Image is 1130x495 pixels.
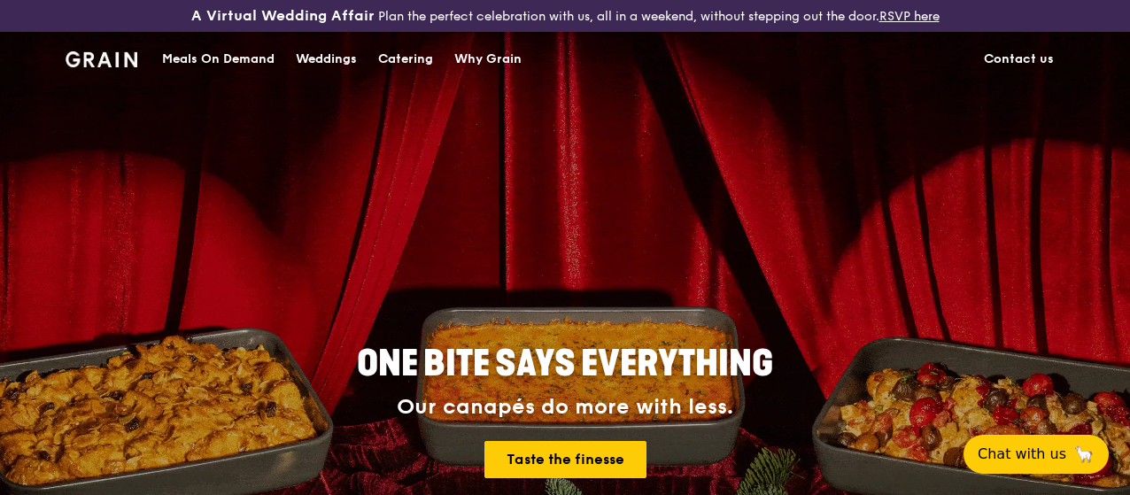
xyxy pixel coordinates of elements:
[246,395,884,420] div: Our canapés do more with less.
[444,33,532,86] a: Why Grain
[357,343,773,385] span: ONE BITE SAYS EVERYTHING
[964,435,1109,474] button: Chat with us🦙
[66,31,137,84] a: GrainGrain
[484,441,646,478] a: Taste the finesse
[296,33,357,86] div: Weddings
[66,51,137,67] img: Grain
[879,9,940,24] a: RSVP here
[454,33,522,86] div: Why Grain
[189,7,942,25] div: Plan the perfect celebration with us, all in a weekend, without stepping out the door.
[191,7,375,25] h3: A Virtual Wedding Affair
[378,33,433,86] div: Catering
[1073,444,1095,465] span: 🦙
[368,33,444,86] a: Catering
[973,33,1064,86] a: Contact us
[162,33,275,86] div: Meals On Demand
[285,33,368,86] a: Weddings
[978,444,1066,465] span: Chat with us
